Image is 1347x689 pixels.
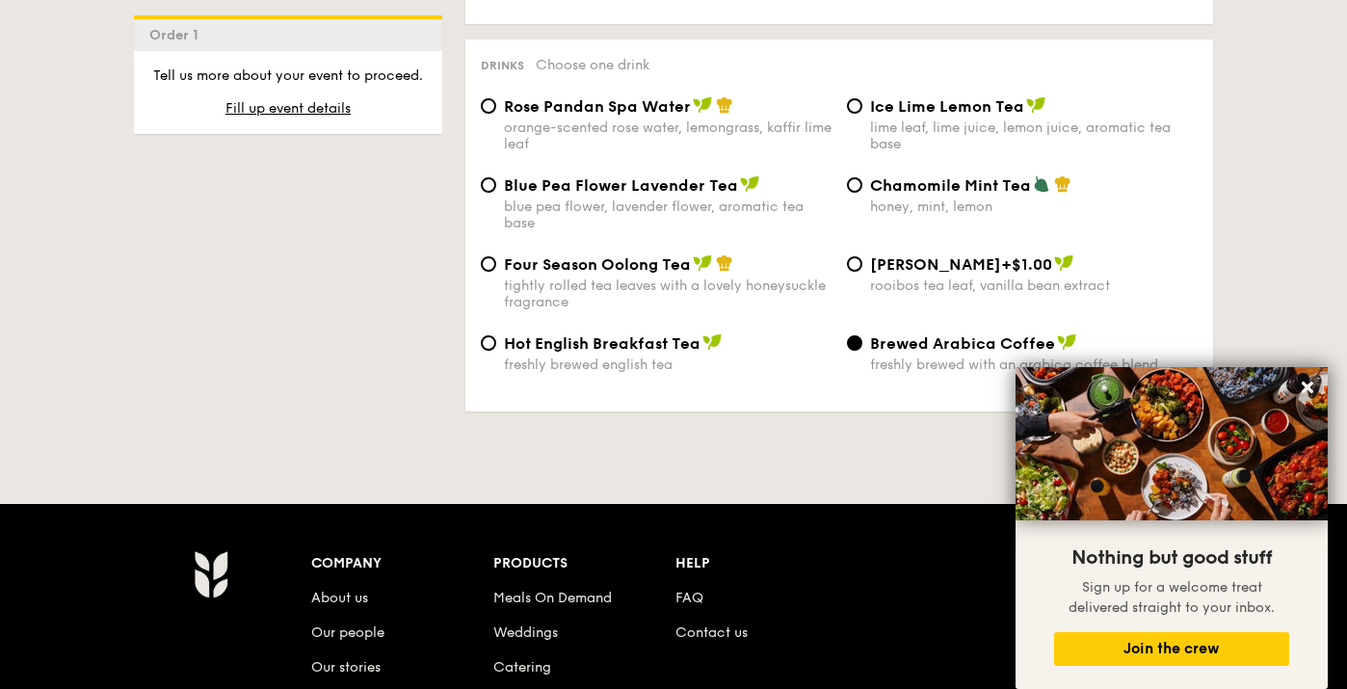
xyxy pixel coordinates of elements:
[870,255,1001,274] span: [PERSON_NAME]
[1001,255,1052,274] span: +$1.00
[311,550,493,577] div: Company
[493,659,551,676] a: Catering
[1054,632,1289,666] button: Join the crew
[716,96,733,114] img: icon-chef-hat.a58ddaea.svg
[870,199,1198,215] div: honey, mint, lemon
[1054,175,1071,193] img: icon-chef-hat.a58ddaea.svg
[847,256,862,272] input: [PERSON_NAME]+$1.00rooibos tea leaf, vanilla bean extract
[870,176,1031,195] span: Chamomile Mint Tea
[194,550,227,598] img: AYc88T3wAAAABJRU5ErkJggg==
[1016,367,1328,520] img: DSC07876-Edit02-Large.jpeg
[504,199,832,231] div: blue pea flower, lavender flower, aromatic tea base
[870,119,1198,152] div: lime leaf, lime juice, lemon juice, aromatic tea base
[311,624,384,641] a: Our people
[847,98,862,114] input: Ice Lime Lemon Tealime leaf, lime juice, lemon juice, aromatic tea base
[847,335,862,351] input: Brewed Arabica Coffeefreshly brewed with an arabica coffee blend
[1292,372,1323,403] button: Close
[481,59,524,72] span: Drinks
[716,254,733,272] img: icon-chef-hat.a58ddaea.svg
[1071,546,1272,570] span: Nothing but good stuff
[1069,579,1275,616] span: Sign up for a welcome treat delivered straight to your inbox.
[870,334,1055,353] span: Brewed Arabica Coffee
[493,624,558,641] a: Weddings
[504,357,832,373] div: freshly brewed english tea
[481,256,496,272] input: Four Season Oolong Teatightly rolled tea leaves with a lovely honeysuckle fragrance
[149,27,206,43] span: Order 1
[675,550,858,577] div: Help
[675,624,748,641] a: Contact us
[504,97,691,116] span: Rose Pandan Spa Water
[225,100,351,117] span: Fill up event details
[1033,175,1050,193] img: icon-vegetarian.fe4039eb.svg
[740,175,759,193] img: icon-vegan.f8ff3823.svg
[536,57,649,73] span: Choose one drink
[504,278,832,310] div: tightly rolled tea leaves with a lovely honeysuckle fragrance
[481,177,496,193] input: Blue Pea Flower Lavender Teablue pea flower, lavender flower, aromatic tea base
[1057,333,1076,351] img: icon-vegan.f8ff3823.svg
[481,335,496,351] input: Hot English Breakfast Teafreshly brewed english tea
[504,255,691,274] span: Four Season Oolong Tea
[493,550,675,577] div: Products
[693,96,712,114] img: icon-vegan.f8ff3823.svg
[504,119,832,152] div: orange-scented rose water, lemongrass, kaffir lime leaf
[870,97,1024,116] span: Ice Lime Lemon Tea
[870,357,1198,373] div: freshly brewed with an arabica coffee blend
[702,333,722,351] img: icon-vegan.f8ff3823.svg
[311,590,368,606] a: About us
[1054,254,1073,272] img: icon-vegan.f8ff3823.svg
[311,659,381,676] a: Our stories
[675,590,703,606] a: FAQ
[870,278,1198,294] div: rooibos tea leaf, vanilla bean extract
[504,176,738,195] span: Blue Pea Flower Lavender Tea
[847,177,862,193] input: Chamomile Mint Teahoney, mint, lemon
[493,590,612,606] a: Meals On Demand
[693,254,712,272] img: icon-vegan.f8ff3823.svg
[481,98,496,114] input: Rose Pandan Spa Waterorange-scented rose water, lemongrass, kaffir lime leaf
[149,66,427,86] p: Tell us more about your event to proceed.
[504,334,700,353] span: Hot English Breakfast Tea
[1026,96,1045,114] img: icon-vegan.f8ff3823.svg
